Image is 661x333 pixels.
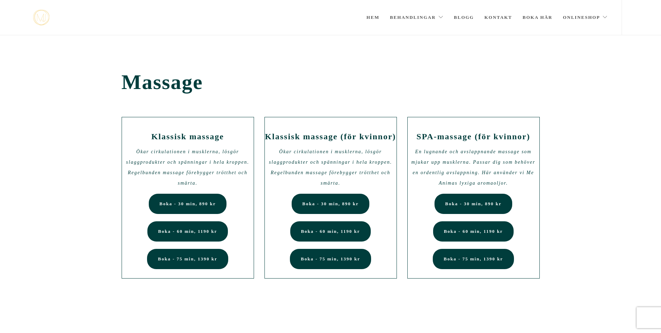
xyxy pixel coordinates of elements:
[158,256,217,261] span: Boka - 75 min, 1390 kr
[292,194,370,214] a: Boka - 30 min, 890 kr
[412,149,536,186] em: En lugnande och avslappnande massage som mjukar upp musklerna. Passar dig som behöver en ordentli...
[149,194,227,214] a: Boka - 30 min, 890 kr
[126,149,249,186] em: Ökar cirkulationen i musklerna, lösgör slaggprodukter och spänningar i hela kroppen. Regelbunden ...
[433,221,514,242] a: Boka - 60 min, 1190 kr
[151,132,224,141] span: Klassisk massage
[158,229,217,234] span: Boka - 60 min, 1190 kr
[147,221,228,242] a: Boka - 60 min, 1190 kr
[444,256,503,261] span: Boka - 75 min, 1390 kr
[301,229,360,234] span: Boka - 60 min, 1190 kr
[445,201,502,206] span: Boka - 30 min, 890 kr
[160,201,216,206] span: Boka - 30 min, 890 kr
[265,132,396,141] span: Klassisk massage (för kvinnor)
[301,256,360,261] span: Boka - 75 min, 1390 kr
[302,201,359,206] span: Boka - 30 min, 890 kr
[147,249,228,269] a: Boka - 75 min, 1390 kr
[33,10,49,25] img: mjstudio
[33,10,49,25] a: mjstudio mjstudio mjstudio
[290,249,371,269] a: Boka - 75 min, 1390 kr
[122,70,540,94] span: Massage
[416,132,530,141] span: SPA-massage (för kvinnor)
[269,149,392,186] em: Ökar cirkulationen i musklerna, lösgör slaggprodukter och spänningar i hela kroppen. Regelbunden ...
[290,221,371,242] a: Boka - 60 min, 1190 kr
[433,249,514,269] a: Boka - 75 min, 1390 kr
[435,194,513,214] a: Boka - 30 min, 890 kr
[444,229,503,234] span: Boka - 60 min, 1190 kr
